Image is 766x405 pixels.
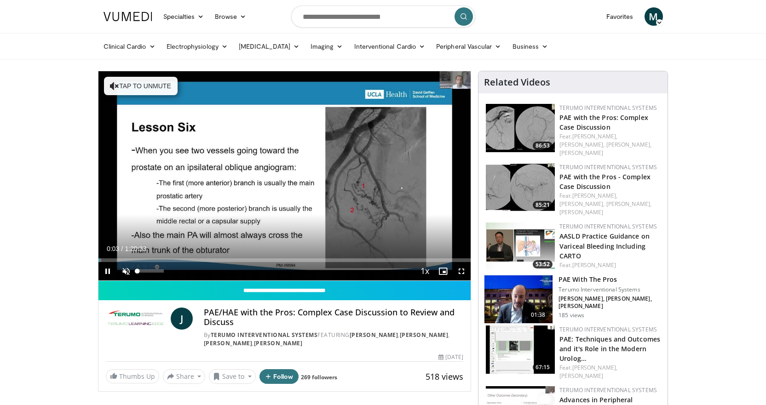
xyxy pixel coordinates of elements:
[163,369,206,384] button: Share
[572,364,617,371] a: [PERSON_NAME],
[434,262,452,280] button: Enable picture-in-picture mode
[349,37,431,56] a: Interventional Cardio
[350,331,398,339] a: [PERSON_NAME]
[572,261,616,269] a: [PERSON_NAME]
[601,7,639,26] a: Favorites
[559,132,660,157] div: Feat.
[486,222,555,271] img: d458a976-084f-4cc6-99db-43f8cfe48950.150x105_q85_crop-smart_upscale.jpg
[98,262,117,280] button: Pause
[559,325,657,333] a: Terumo Interventional Systems
[484,275,662,324] a: 01:38 PAE With The Pros Terumo Interventional Systems [PERSON_NAME], [PERSON_NAME], [PERSON_NAME]...
[125,245,146,252] span: 1:20:33
[645,7,663,26] a: M
[559,208,603,216] a: [PERSON_NAME]
[171,308,193,330] a: J
[606,141,651,148] a: [PERSON_NAME],
[106,308,167,330] img: Terumo Interventional Systems
[484,275,553,323] img: 9715e714-e860-404f-8564-9ff980d54d36.150x105_q85_crop-smart_upscale.jpg
[400,331,449,339] a: [PERSON_NAME]
[559,104,657,112] a: Terumo Interventional Systems
[291,6,475,28] input: Search topics, interventions
[452,262,471,280] button: Fullscreen
[527,310,549,319] span: 01:38
[486,325,555,374] img: 93e049e9-62b1-41dc-8150-a6ce6f366562.150x105_q85_crop-smart_upscale.jpg
[204,308,463,327] h4: PAE/HAE with the Pros: Complex Case Discussion to Review and Discuss
[533,363,553,371] span: 67:15
[121,245,123,252] span: /
[98,71,471,281] video-js: Video Player
[486,163,555,211] img: 2880b503-176d-42d6-8e25-38e0446d51c9.150x105_q85_crop-smart_upscale.jpg
[559,163,657,171] a: Terumo Interventional Systems
[98,37,161,56] a: Clinical Cardio
[204,331,463,348] div: By FEATURING , , ,
[104,12,152,21] img: VuMedi Logo
[559,335,660,363] a: PAE: Techniques and Outcomes and it's Role in the Modern Urolog…
[211,331,318,339] a: Terumo Interventional Systems
[484,77,550,88] h4: Related Videos
[204,339,253,347] a: [PERSON_NAME]
[533,142,553,150] span: 86:53
[161,37,233,56] a: Electrophysiology
[559,275,662,284] h3: PAE With The Pros
[486,222,555,271] a: 53:52
[138,269,164,273] div: Volume Level
[209,7,252,26] a: Browse
[426,371,463,382] span: 518 views
[559,364,660,380] div: Feat.
[233,37,305,56] a: [MEDICAL_DATA]
[533,201,553,209] span: 85:21
[98,258,471,262] div: Progress Bar
[254,339,303,347] a: [PERSON_NAME]
[438,353,463,361] div: [DATE]
[259,369,299,384] button: Follow
[559,261,660,269] div: Feat.
[559,386,657,394] a: Terumo Interventional Systems
[104,77,178,95] button: Tap to unmute
[559,232,650,260] a: AASLD Practice Guidance on Variceal Bleeding Including CARTO
[415,262,434,280] button: Playback Rate
[209,369,256,384] button: Save to
[559,222,657,230] a: Terumo Interventional Systems
[559,372,603,380] a: [PERSON_NAME]
[559,141,605,148] a: [PERSON_NAME],
[507,37,554,56] a: Business
[301,373,337,381] a: 269 followers
[486,163,555,211] a: 85:21
[572,192,617,200] a: [PERSON_NAME],
[559,286,662,293] p: Terumo Interventional Systems
[107,245,119,252] span: 0:03
[431,37,507,56] a: Peripheral Vascular
[559,113,648,131] a: PAE with the Pros: Complex Case Discussion
[572,132,617,140] a: [PERSON_NAME],
[559,149,603,157] a: [PERSON_NAME]
[117,262,135,280] button: Unmute
[106,369,159,383] a: Thumbs Up
[559,200,605,208] a: [PERSON_NAME],
[305,37,349,56] a: Imaging
[559,295,662,310] p: [PERSON_NAME], [PERSON_NAME], [PERSON_NAME]
[606,200,651,208] a: [PERSON_NAME],
[559,172,651,191] a: PAE with the Pros - Complex Case Discussion
[486,104,555,152] a: 86:53
[559,312,584,319] p: 185 views
[486,325,555,374] a: 67:15
[158,7,210,26] a: Specialties
[559,192,660,217] div: Feat.
[533,260,553,268] span: 53:52
[486,104,555,152] img: 48030207-1c61-4b22-9de5-d5592b0ccd5b.150x105_q85_crop-smart_upscale.jpg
